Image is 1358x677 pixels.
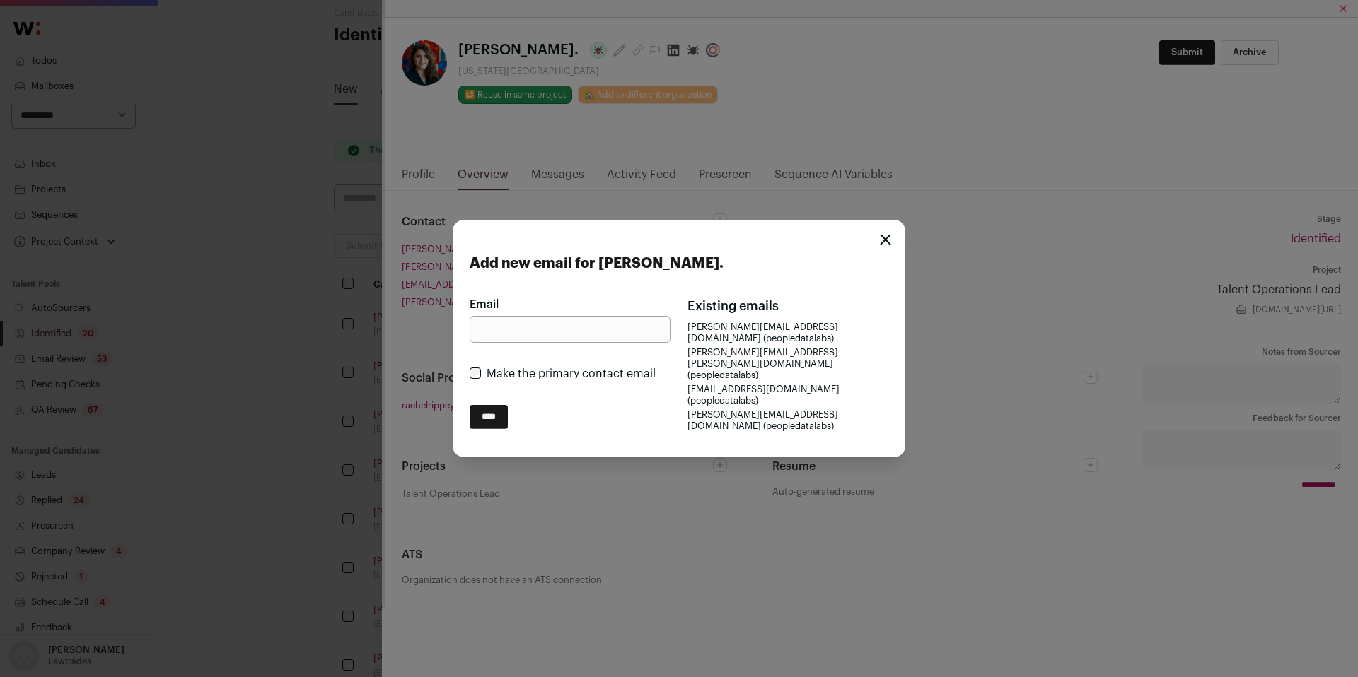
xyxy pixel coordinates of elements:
label: Make the primary contact email [487,368,656,379]
li: [PERSON_NAME][EMAIL_ADDRESS][PERSON_NAME][DOMAIN_NAME] (peopledatalabs) [687,347,888,381]
h3: Add new email for [PERSON_NAME]. [470,254,888,273]
h4: Existing emails [687,296,888,316]
li: [EMAIL_ADDRESS][DOMAIN_NAME] (peopledatalabs) [687,384,888,406]
li: [PERSON_NAME][EMAIL_ADDRESS][DOMAIN_NAME] (peopledatalabs) [687,409,888,432]
li: [PERSON_NAME][EMAIL_ADDRESS][DOMAIN_NAME] (peopledatalabs) [687,322,888,344]
button: Close modal [880,234,891,245]
label: Email [470,296,499,313]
